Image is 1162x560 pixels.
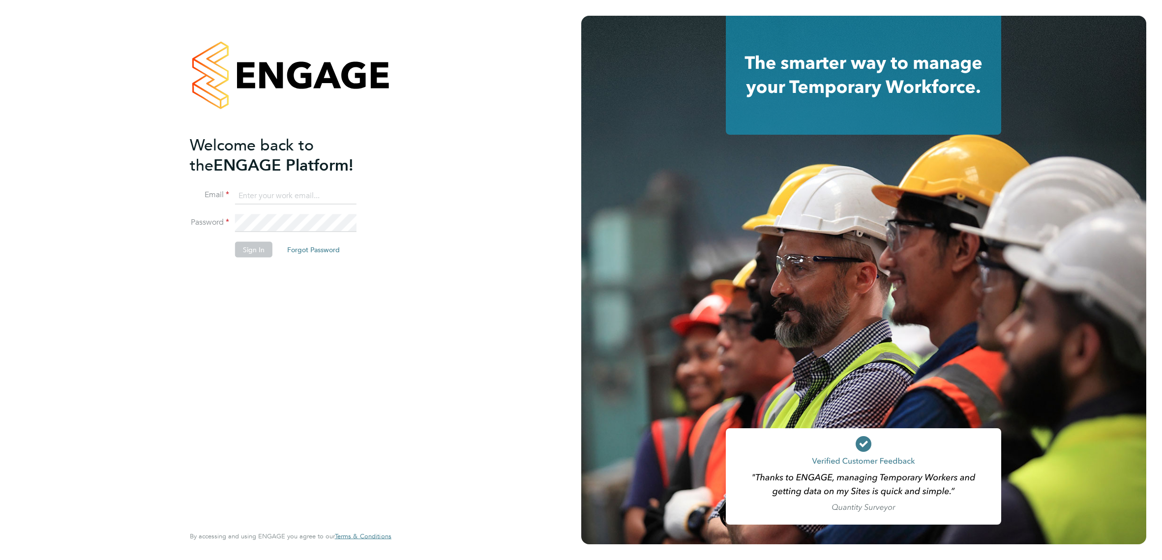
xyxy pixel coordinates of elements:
input: Enter your work email... [235,187,357,205]
label: Email [190,190,229,200]
label: Password [190,217,229,228]
button: Forgot Password [279,242,348,258]
span: By accessing and using ENGAGE you agree to our [190,532,391,540]
a: Terms & Conditions [335,532,391,540]
h2: ENGAGE Platform! [190,135,382,175]
span: Welcome back to the [190,135,314,175]
button: Sign In [235,242,272,258]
